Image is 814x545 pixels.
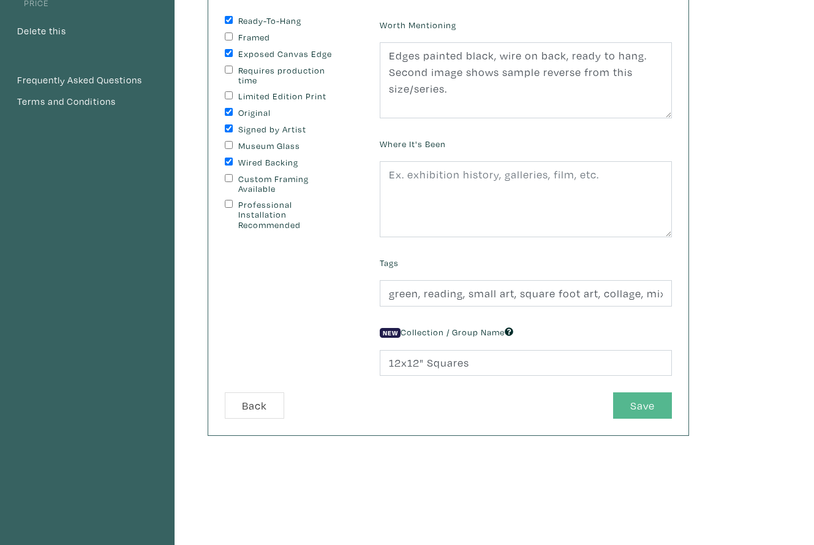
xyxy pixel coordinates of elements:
label: Wired Backing [238,158,341,168]
label: Professional Installation Recommended [238,200,341,231]
label: Framed [238,32,341,43]
label: Museum Glass [238,141,341,151]
label: Custom Framing Available [238,174,341,194]
label: Limited Edition Print [238,91,341,102]
label: Collection / Group Name [380,326,513,339]
label: Requires production time [238,66,341,86]
label: Tags [380,256,399,270]
label: Original [238,108,341,118]
label: Exposed Canvas Edge [238,49,341,59]
label: Signed by Artist [238,124,341,135]
button: Delete this [17,23,67,39]
label: Where It's Been [380,137,446,151]
a: Frequently Asked Questions [17,72,158,88]
a: Terms and Conditions [17,94,158,110]
input: Ex. 202X, Landscape Collection, etc. [380,350,672,376]
input: Ex. abstracts, blue, minimalist, people, animals, bright, etc. [380,280,672,307]
label: Ready-To-Hang [238,16,341,26]
button: Back [225,392,284,419]
label: Worth Mentioning [380,18,456,32]
span: New [380,328,401,338]
button: Save [613,392,672,419]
